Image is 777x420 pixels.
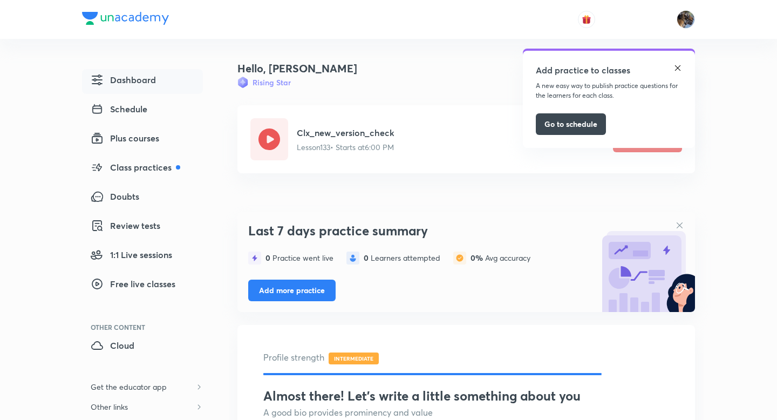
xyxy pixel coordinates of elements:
h4: Hello, [PERSON_NAME] [237,60,357,77]
div: Avg accuracy [471,254,530,262]
span: 0 [364,253,371,263]
span: Cloud [91,339,134,352]
div: Practice went live [265,254,333,262]
a: Cloud [82,335,203,360]
h6: Get the educator app [82,377,175,397]
img: close [673,64,682,72]
a: Doubts [82,186,203,211]
h6: Rising Star [253,77,291,88]
span: Class practices [91,161,180,174]
h5: Add practice to classes [536,64,630,77]
img: statistics [453,252,466,265]
a: Plus courses [82,127,203,152]
img: statistics [346,252,359,265]
a: Class practices [82,157,203,181]
p: A new easy way to publish practice questions for the learners for each class. [536,81,682,100]
h6: Other links [82,397,137,417]
img: Company Logo [82,12,169,25]
a: 1:1 Live sessions [82,244,203,269]
a: Free live classes [82,273,203,298]
span: 0% [471,253,485,263]
button: Add more practice [248,280,336,301]
h3: Last 7 days practice summary [248,223,592,239]
h3: Almost there! Let's write a little something about you [263,388,669,404]
a: Schedule [82,98,203,123]
iframe: Help widget launcher [681,378,765,408]
span: Review tests [91,219,160,232]
button: Go to schedule [536,113,606,135]
a: Dashboard [82,69,203,94]
img: Badge [237,77,248,88]
button: avatar [578,11,595,28]
span: 0 [265,253,272,263]
h5: Clx_new_version_check [297,126,394,139]
span: Schedule [91,103,147,116]
div: Learners attempted [364,254,440,262]
img: avatar [582,15,591,24]
span: Plus courses [91,132,159,145]
span: 1:1 Live sessions [91,248,172,261]
span: Free live classes [91,277,175,290]
img: statistics [248,252,261,265]
span: Dashboard [91,73,156,86]
img: bg [598,215,695,312]
span: Doubts [91,190,139,203]
p: Lesson 133 • Starts at 6:00 PM [297,141,394,153]
div: Other Content [91,324,203,330]
span: INTERMEDIATE [329,353,379,364]
h5: A good bio provides prominency and value [263,406,669,419]
a: Review tests [82,215,203,240]
a: Company Logo [82,12,169,28]
img: Chayan Mehta [677,10,695,29]
h5: Profile strength [263,351,669,364]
